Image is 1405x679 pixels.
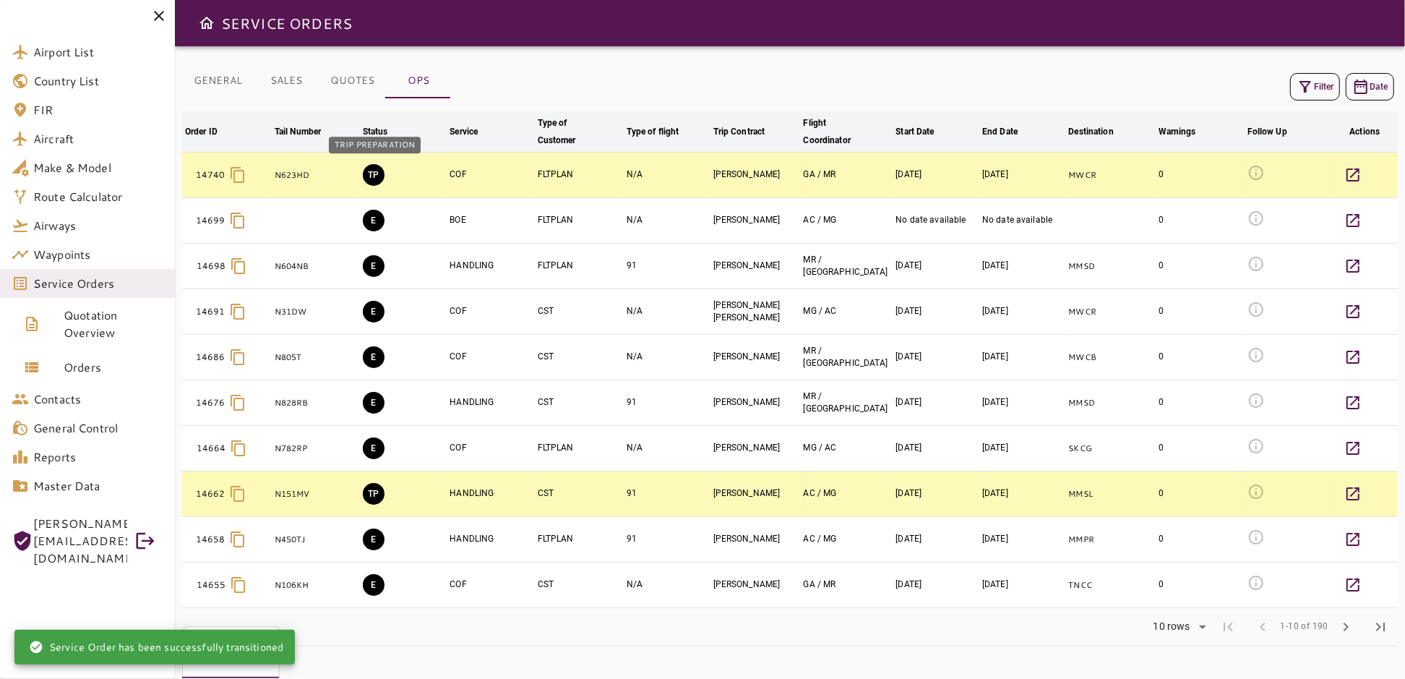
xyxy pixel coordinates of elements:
p: N604NB [275,260,357,273]
button: Filter [1290,73,1340,101]
div: Type of flight [627,123,679,140]
button: Details [1336,522,1370,557]
span: 1-10 of 190 [1281,620,1328,634]
td: [DATE] [979,289,1065,335]
span: Orders [64,359,163,376]
td: CST [535,380,624,426]
td: COF [447,563,534,608]
td: HANDLING [447,471,534,517]
button: EXECUTION [363,437,384,459]
button: Open drawer [192,9,221,38]
div: 0 [1159,260,1242,272]
td: [PERSON_NAME] [710,563,801,608]
button: Details [1336,568,1370,602]
td: [PERSON_NAME] [710,517,801,563]
span: Start Date [896,123,953,140]
td: [DATE] [893,471,980,517]
span: Previous Page [1246,610,1281,644]
p: N782RP [275,443,357,455]
div: 10 rows [1150,620,1194,633]
span: Reports [33,448,163,466]
div: MARISELA GONZALEZ, ALFREDO CABRERA [804,305,890,317]
p: 14691 [196,305,225,318]
p: N151MV [275,488,357,500]
span: Warnings [1159,123,1215,140]
div: 0 [1159,533,1242,545]
h6: SERVICE ORDERS [221,12,352,35]
p: MWCB [1069,351,1153,364]
span: Waypoints [33,246,163,263]
p: N31DW [275,306,357,318]
div: Flight Coordinator [804,114,872,149]
span: First Page [1211,610,1246,644]
span: Destination [1069,123,1133,140]
span: General Control [33,419,163,437]
td: HANDLING [447,244,534,289]
td: CST [535,471,624,517]
td: [DATE] [893,380,980,426]
td: [DATE] [979,380,1065,426]
div: Destination [1069,123,1114,140]
span: Status [363,123,407,140]
div: ALFREDO CABRERA, MARISELA GONZALEZ [804,487,890,500]
p: 14676 [196,396,225,409]
button: EXECUTION [363,392,384,414]
td: 91 [624,244,710,289]
p: MMPR [1069,534,1153,546]
div: 10 rows [1144,616,1211,638]
td: 91 [624,517,710,563]
div: 0 [1159,396,1242,409]
span: Airways [33,217,163,234]
div: Order ID [185,123,218,140]
p: MMSD [1069,260,1153,273]
td: N/A [624,153,710,198]
p: B [185,257,193,275]
p: MMSL [1069,488,1153,500]
td: N/A [624,289,710,335]
span: Route Calculator [33,188,163,205]
span: Service [450,123,497,140]
span: End Date [982,123,1036,140]
p: N106KH [275,579,357,592]
td: [DATE] [979,471,1065,517]
button: SALES [254,64,319,98]
td: N/A [624,426,710,471]
div: 0 [1159,305,1242,317]
span: Airport List [33,43,163,61]
button: EXECUTION [363,529,384,550]
td: [PERSON_NAME] [PERSON_NAME] [710,289,801,335]
td: FLTPLAN [535,244,624,289]
td: [DATE] [893,153,980,198]
td: [DATE] [979,426,1065,471]
button: Date [1346,73,1394,101]
span: Trip Contract [713,123,784,140]
span: Quotation Overview [64,307,163,341]
span: last_page [1372,618,1389,636]
div: MICHELLE RAMOS, GERARDO ARGUIJO [804,345,890,370]
span: Last Page [1363,610,1398,644]
td: [DATE] [893,289,980,335]
span: Master Data [33,477,163,495]
td: No date available [979,198,1065,244]
td: HANDLING [447,517,534,563]
td: FLTPLAN [535,517,624,563]
td: [DATE] [893,335,980,380]
div: ALFREDO CABRERA, MARISELA GONZALEZ [804,533,890,545]
span: Service Orders [33,275,163,292]
p: N450TJ [275,534,357,546]
span: Order ID [185,123,236,140]
div: MICHELLE RAMOS, GERARDO ARGUIJO [804,390,890,415]
div: GERARDO ARGUIJO, MICHELLE RAMOS [804,168,890,181]
button: Details [1336,385,1370,420]
p: B [185,440,193,457]
div: 0 [1159,214,1242,226]
td: FLTPLAN [535,153,624,198]
p: TNCC [1069,579,1153,592]
p: 14699 [196,214,225,227]
button: TRIP PREPARATION [363,483,384,505]
div: ALFREDO CABRERA, MARISELA GONZALEZ [804,214,890,226]
td: CST [535,335,624,380]
span: Next Page [1328,610,1363,644]
td: BOE [447,198,534,244]
div: 0 [1159,487,1242,500]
